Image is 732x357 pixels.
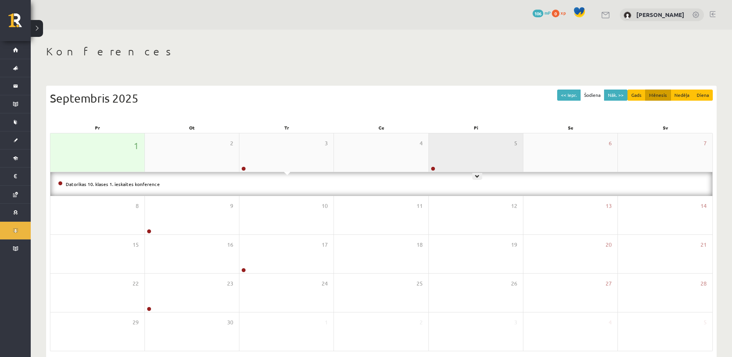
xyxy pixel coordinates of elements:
span: 19 [511,241,517,249]
span: 23 [227,279,233,288]
span: 14 [700,202,707,210]
span: 11 [417,202,423,210]
span: 12 [511,202,517,210]
a: Rīgas 1. Tālmācības vidusskola [8,13,31,33]
a: Datorikas 10. klases 1. ieskaites konference [66,181,160,187]
span: 30 [227,318,233,327]
span: 8 [136,202,139,210]
span: 5 [514,139,517,148]
button: Nāk. >> [604,90,627,101]
span: 13 [606,202,612,210]
span: 26 [511,279,517,288]
span: 20 [606,241,612,249]
span: 1 [134,139,139,152]
span: 6 [609,139,612,148]
a: 106 mP [533,10,551,16]
span: 1 [325,318,328,327]
span: 28 [700,279,707,288]
span: 10 [322,202,328,210]
div: Se [523,122,618,133]
span: 15 [133,241,139,249]
span: 5 [704,318,707,327]
div: Septembris 2025 [50,90,713,107]
span: xp [561,10,566,16]
span: 4 [420,139,423,148]
button: Nedēļa [671,90,693,101]
button: Diena [693,90,713,101]
span: 27 [606,279,612,288]
span: 25 [417,279,423,288]
span: 17 [322,241,328,249]
div: Pr [50,122,144,133]
img: Laura Maculēviča [624,12,631,19]
span: 4 [609,318,612,327]
span: 3 [325,139,328,148]
span: 21 [700,241,707,249]
span: 106 [533,10,543,17]
span: 9 [230,202,233,210]
span: 0 [552,10,559,17]
button: Gads [627,90,646,101]
div: Tr [239,122,334,133]
button: Šodiena [580,90,604,101]
span: 2 [230,139,233,148]
span: 2 [420,318,423,327]
div: Pi [429,122,523,133]
span: 16 [227,241,233,249]
span: 24 [322,279,328,288]
span: mP [544,10,551,16]
div: Ce [334,122,428,133]
span: 7 [704,139,707,148]
span: 29 [133,318,139,327]
a: 0 xp [552,10,569,16]
div: Sv [618,122,713,133]
span: 22 [133,279,139,288]
span: 3 [514,318,517,327]
div: Ot [144,122,239,133]
button: << Iepr. [557,90,581,101]
button: Mēnesis [645,90,671,101]
a: [PERSON_NAME] [636,11,684,18]
span: 18 [417,241,423,249]
h1: Konferences [46,45,717,58]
